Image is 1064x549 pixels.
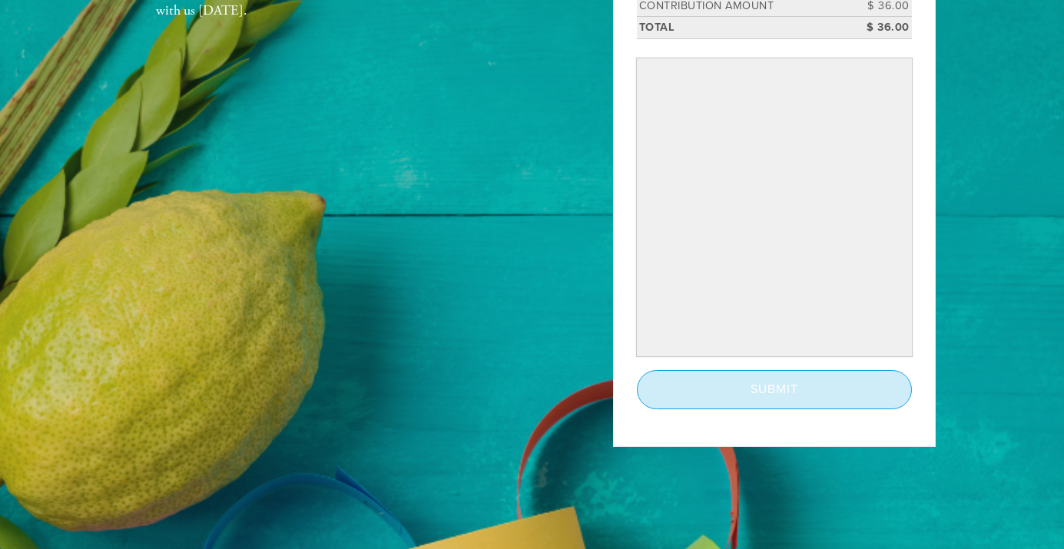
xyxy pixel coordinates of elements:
input: Submit [637,370,912,408]
iframe: Secure payment input frame [640,61,909,353]
td: Total [637,17,843,39]
td: $ 36.00 [843,17,912,39]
